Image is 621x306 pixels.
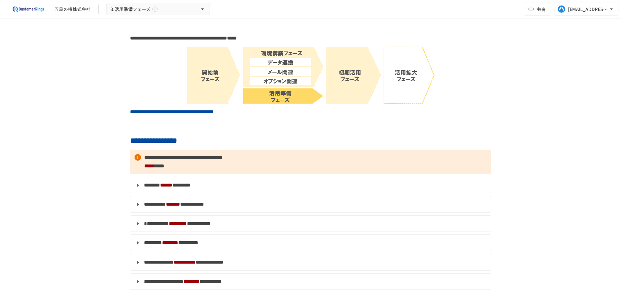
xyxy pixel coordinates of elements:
[111,5,150,13] span: 3.活用準備フェーズ
[186,45,435,105] img: BYC3Tr9xQ0goH5s07hXTeHyjFi9nKO6h9l73oObQviV
[106,3,210,16] button: 3.活用準備フェーズ
[554,3,618,16] button: [EMAIL_ADDRESS][DOMAIN_NAME]
[568,5,608,13] div: [EMAIL_ADDRESS][DOMAIN_NAME]
[54,6,91,13] div: 五島の椿株式会社
[8,4,49,14] img: 2eEvPB0nRDFhy0583kMjGN2Zv6C2P7ZKCFl8C3CzR0M
[537,6,546,13] span: 共有
[524,3,551,16] button: 共有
